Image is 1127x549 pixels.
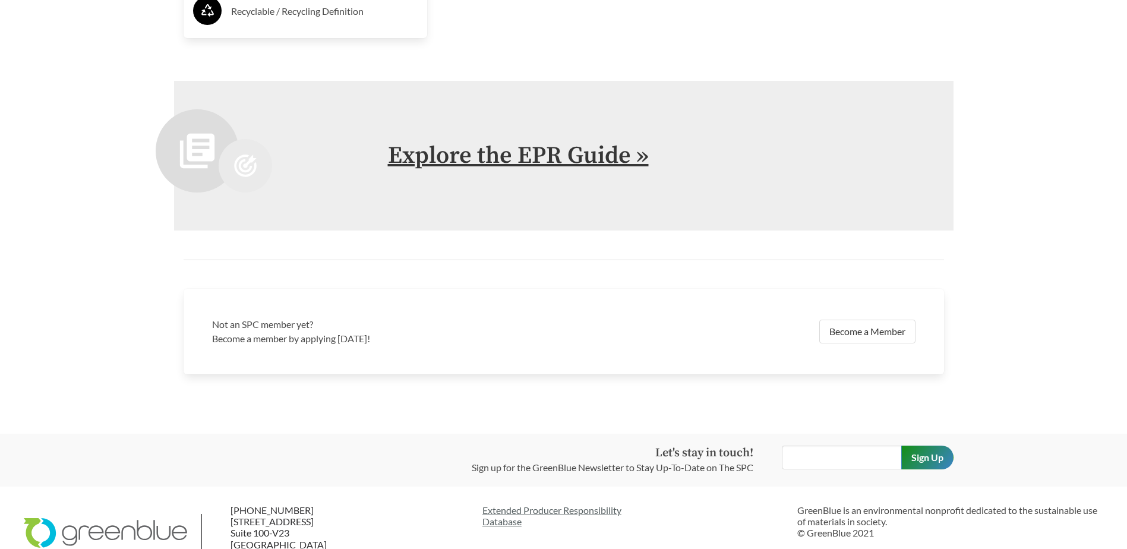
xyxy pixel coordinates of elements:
[819,320,916,343] a: Become a Member
[212,317,557,332] h3: Not an SPC member yet?
[388,141,649,171] a: Explore the EPR Guide »
[901,446,954,469] input: Sign Up
[212,332,557,346] p: Become a member by applying [DATE]!
[482,504,788,527] a: Extended Producer ResponsibilityDatabase
[472,460,753,475] p: Sign up for the GreenBlue Newsletter to Stay Up-To-Date on The SPC
[655,446,753,460] strong: Let's stay in touch!
[797,504,1103,539] p: GreenBlue is an environmental nonprofit dedicated to the sustainable use of materials in society....
[231,2,418,21] h3: Recyclable / Recycling Definition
